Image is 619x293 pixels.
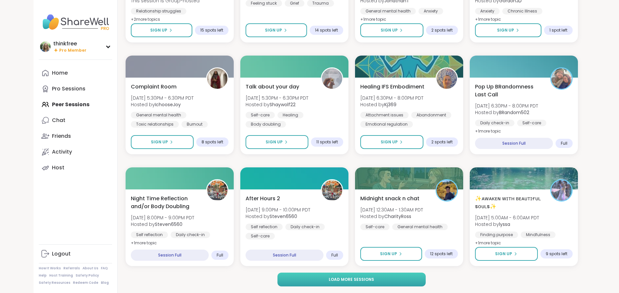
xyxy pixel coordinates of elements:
[475,221,539,228] span: Hosted by
[521,232,556,238] div: Mindfulness
[495,251,512,257] span: Sign Up
[246,135,308,149] button: Sign Up
[131,135,194,149] button: Sign Up
[52,250,71,257] div: Logout
[73,281,98,285] a: Redeem Code
[207,180,227,201] img: Steven6560
[551,180,572,201] img: lyssa
[202,139,223,145] span: 8 spots left
[39,273,47,278] a: Help
[76,273,99,278] a: Safety Policy
[437,180,457,201] img: CharityRoss
[246,121,286,128] div: Body doubling
[101,266,108,271] a: FAQ
[171,232,210,238] div: Daily check-in
[131,214,194,221] span: [DATE] 8:00PM - 9:00PM PDT
[360,112,409,118] div: Attachment issues
[475,23,541,37] button: Sign Up
[53,40,86,47] div: thinkfree
[131,112,186,118] div: General mental health
[384,213,411,220] b: CharityRoss
[39,160,112,176] a: Host
[83,266,98,271] a: About Us
[384,101,396,108] b: Kj369
[131,250,209,261] div: Session Full
[246,101,308,108] span: Hosted by
[131,195,199,210] span: Night Time Reflection and/or Body Doubling
[207,68,227,89] img: IchooseJoy
[39,281,70,285] a: Safety Resources
[39,112,112,128] a: Chat
[561,141,567,146] span: Full
[322,68,342,89] img: Shaywolf22
[52,148,72,156] div: Activity
[246,233,275,239] div: Self-care
[246,224,283,230] div: Self reflection
[246,250,323,261] div: Session Full
[277,112,303,118] div: Healing
[270,213,297,220] b: Steven6560
[265,27,282,33] span: Sign Up
[329,277,374,282] span: Load more sessions
[475,109,538,116] span: Hosted by
[39,266,61,271] a: How It Works
[431,28,453,33] span: 2 spots left
[360,121,413,128] div: Emotional regulation
[499,221,510,228] b: lyssa
[131,23,192,37] button: Sign Up
[277,273,426,286] button: Load more sessions
[360,207,423,213] span: [DATE] 12:30AM - 1:30AM PDT
[517,120,546,126] div: Self-care
[246,23,307,37] button: Sign Up
[52,69,68,77] div: Home
[52,117,65,124] div: Chat
[49,273,73,278] a: Host Training
[131,8,186,14] div: Relationship struggles
[475,232,518,238] div: Finding purpose
[246,207,310,213] span: [DATE] 9:00PM - 10:00PM PDT
[246,195,280,203] span: After Hours 2
[63,266,80,271] a: Referrals
[437,68,457,89] img: Kj369
[39,128,112,144] a: Friends
[285,224,325,230] div: Daily check-in
[316,139,338,145] span: 11 spots left
[475,83,543,99] span: Pop Up BRandomness Last Call
[266,139,283,145] span: Sign Up
[360,247,422,261] button: Sign Up
[39,144,112,160] a: Activity
[59,48,86,53] span: Pro Member
[475,120,514,126] div: Daily check-in
[131,232,168,238] div: Self reflection
[217,253,223,258] span: Full
[360,95,423,101] span: [DATE] 6:30PM - 8:00PM PDT
[39,81,112,97] a: Pro Sessions
[131,221,194,228] span: Hosted by
[52,164,64,171] div: Host
[101,281,109,285] a: Blog
[360,213,423,220] span: Hosted by
[39,11,112,34] img: ShareWell Nav Logo
[546,251,567,256] span: 9 spots left
[322,180,342,201] img: Steven6560
[551,68,572,89] img: BRandom502
[380,251,397,257] span: Sign Up
[246,213,310,220] span: Hosted by
[39,65,112,81] a: Home
[131,101,194,108] span: Hosted by
[360,8,416,14] div: General mental health
[315,28,338,33] span: 14 spots left
[52,85,85,92] div: Pro Sessions
[475,247,538,261] button: Sign Up
[151,139,168,145] span: Sign Up
[360,224,390,230] div: Self-care
[418,8,443,14] div: Anxiety
[131,121,179,128] div: Toxic relationships
[360,101,423,108] span: Hosted by
[246,83,299,91] span: Talk about your day
[475,8,500,14] div: Anxiety
[475,138,553,149] div: Session Full
[360,23,423,37] button: Sign Up
[381,139,398,145] span: Sign Up
[39,246,112,262] a: Logout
